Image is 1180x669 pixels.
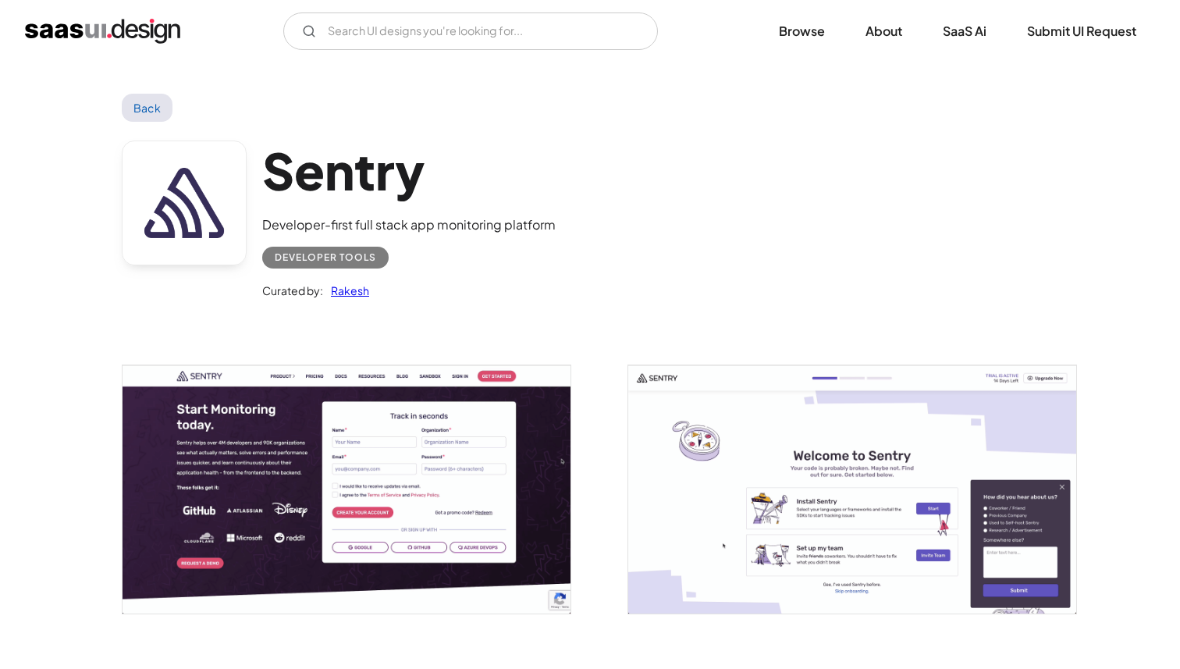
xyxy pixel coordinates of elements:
[262,281,323,300] div: Curated by:
[25,19,180,44] a: home
[283,12,658,50] form: Email Form
[924,14,1005,48] a: SaaS Ai
[628,365,1076,614] a: open lightbox
[283,12,658,50] input: Search UI designs you're looking for...
[847,14,921,48] a: About
[1008,14,1155,48] a: Submit UI Request
[123,365,570,614] img: 641faafd9155227d7a8d1a81_Sentry%20-%20Get%20Started.png
[262,215,556,234] div: Developer-first full stack app monitoring platform
[123,365,570,614] a: open lightbox
[275,248,376,267] div: Developer tools
[122,94,172,122] a: Back
[262,141,556,201] h1: Sentry
[760,14,844,48] a: Browse
[323,281,369,300] a: Rakesh
[628,365,1076,614] img: 641faafd7894bf82801c3c60_Sentry%20-%20Welcome%20screen.png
